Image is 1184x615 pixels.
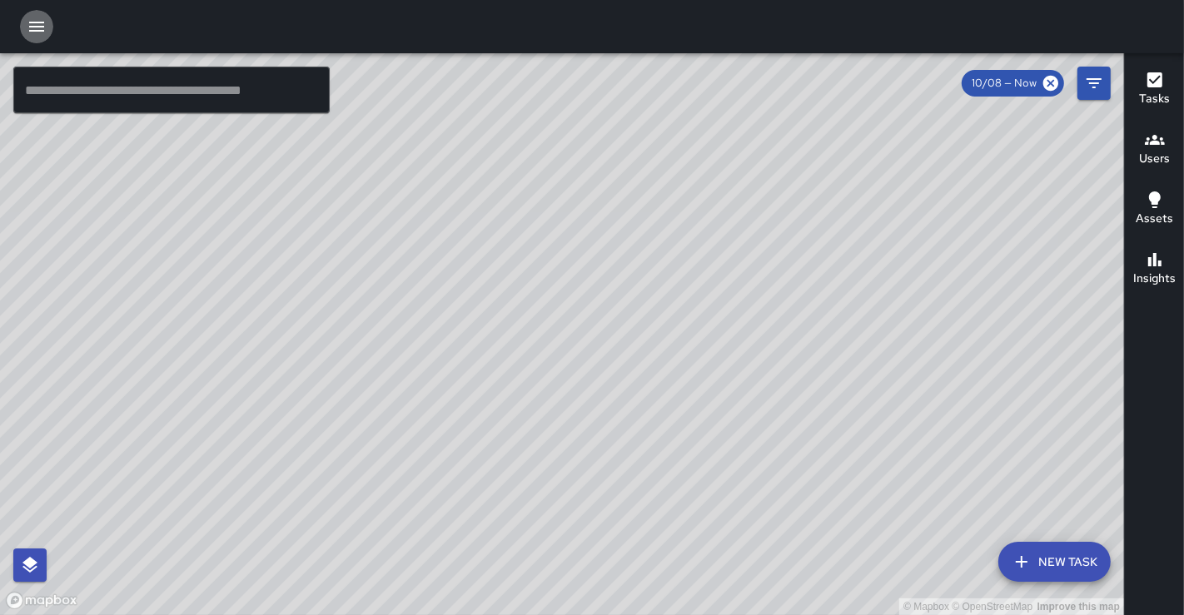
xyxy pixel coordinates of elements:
span: 10/08 — Now [962,75,1047,92]
button: Filters [1077,67,1111,100]
h6: Insights [1133,270,1176,288]
button: Insights [1125,240,1184,300]
button: Users [1125,120,1184,180]
h6: Assets [1136,210,1173,228]
button: New Task [998,542,1111,582]
button: Tasks [1125,60,1184,120]
h6: Users [1139,150,1170,168]
div: 10/08 — Now [962,70,1064,97]
h6: Tasks [1139,90,1170,108]
button: Assets [1125,180,1184,240]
